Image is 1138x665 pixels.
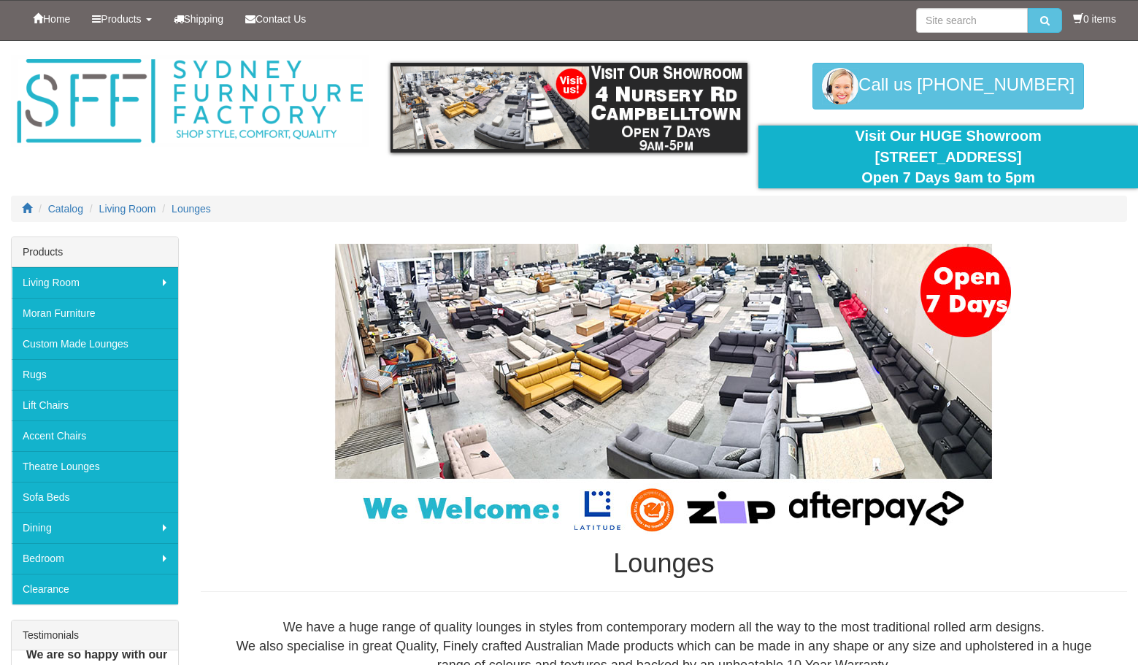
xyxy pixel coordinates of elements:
[12,390,178,420] a: Lift Chairs
[12,298,178,328] a: Moran Furniture
[99,203,156,215] a: Living Room
[12,451,178,482] a: Theatre Lounges
[12,420,178,451] a: Accent Chairs
[234,1,317,37] a: Contact Us
[163,1,235,37] a: Shipping
[12,543,178,574] a: Bedroom
[916,8,1028,33] input: Site search
[299,244,1029,534] img: Lounges
[12,359,178,390] a: Rugs
[12,328,178,359] a: Custom Made Lounges
[12,482,178,512] a: Sofa Beds
[11,55,369,147] img: Sydney Furniture Factory
[101,13,141,25] span: Products
[43,13,70,25] span: Home
[22,1,81,37] a: Home
[184,13,224,25] span: Shipping
[12,237,178,267] div: Products
[391,63,748,153] img: showroom.gif
[201,549,1127,578] h1: Lounges
[769,126,1127,188] div: Visit Our HUGE Showroom [STREET_ADDRESS] Open 7 Days 9am to 5pm
[255,13,306,25] span: Contact Us
[48,203,83,215] a: Catalog
[12,620,178,650] div: Testimonials
[172,203,211,215] a: Lounges
[12,512,178,543] a: Dining
[12,267,178,298] a: Living Room
[81,1,162,37] a: Products
[12,574,178,604] a: Clearance
[1073,12,1116,26] li: 0 items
